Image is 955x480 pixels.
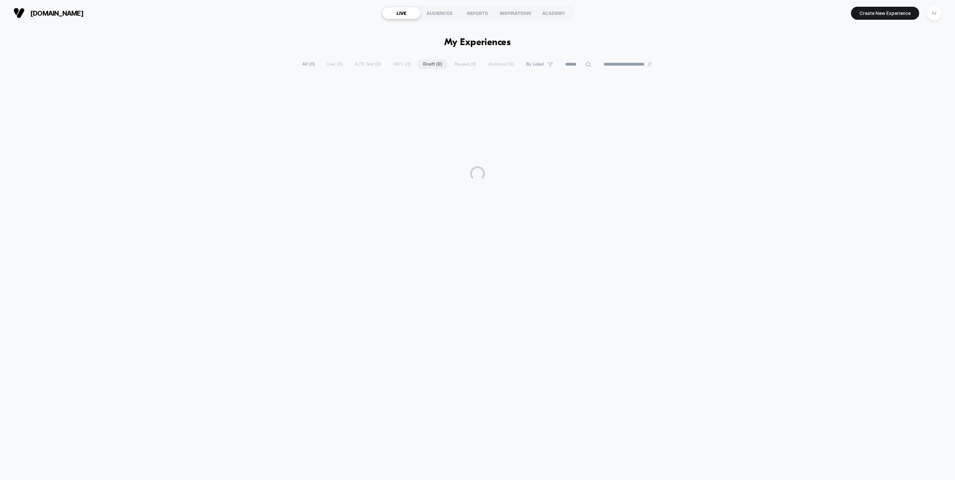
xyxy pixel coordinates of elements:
[851,7,919,20] button: Create New Experience
[30,9,84,17] span: [DOMAIN_NAME]
[11,7,86,19] button: [DOMAIN_NAME]
[444,37,511,48] h1: My Experiences
[526,61,544,67] span: By Label
[420,7,458,19] div: AUDIENCES
[458,7,497,19] div: REPORTS
[497,7,535,19] div: INSPIRATIONS
[925,6,944,21] button: IV
[535,7,573,19] div: ACADEMY
[13,7,25,19] img: Visually logo
[382,7,420,19] div: LIVE
[927,6,942,20] div: IV
[647,62,652,66] img: end
[297,59,320,69] span: All ( 0 )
